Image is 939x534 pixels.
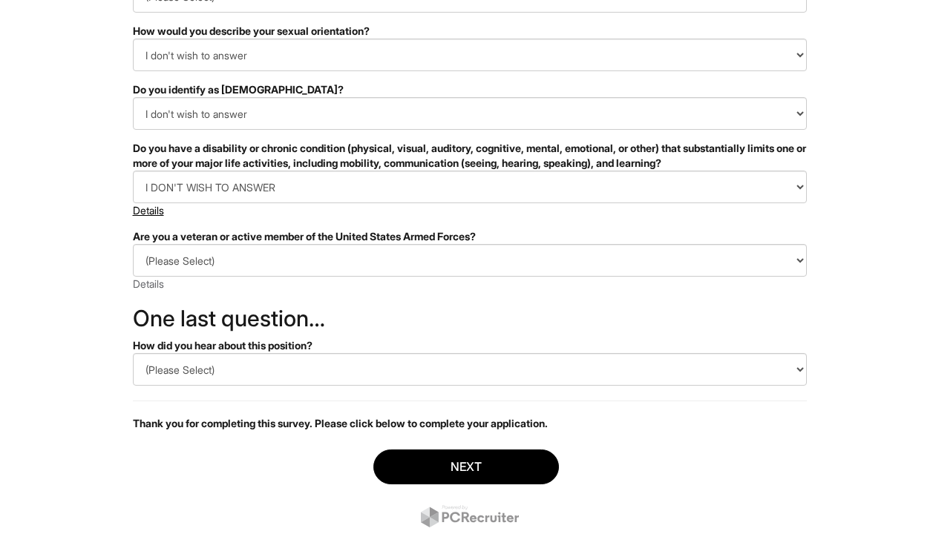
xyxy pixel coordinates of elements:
div: How did you hear about this position? [133,338,807,353]
select: Do you have a disability or chronic condition (physical, visual, auditory, cognitive, mental, emo... [133,171,807,203]
div: How would you describe your sexual orientation? [133,24,807,39]
p: Thank you for completing this survey. Please click below to complete your application. [133,416,807,431]
div: Do you have a disability or chronic condition (physical, visual, auditory, cognitive, mental, emo... [133,141,807,171]
button: Next [373,449,559,484]
h2: One last question… [133,306,807,331]
div: Do you identify as [DEMOGRAPHIC_DATA]? [133,82,807,97]
select: Are you a veteran or active member of the United States Armed Forces? [133,244,807,277]
select: How would you describe your sexual orientation? [133,39,807,71]
div: Are you a veteran or active member of the United States Armed Forces? [133,229,807,244]
a: Details [133,204,164,217]
a: Details [133,277,164,290]
select: Do you identify as transgender? [133,97,807,130]
select: How did you hear about this position? [133,353,807,386]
